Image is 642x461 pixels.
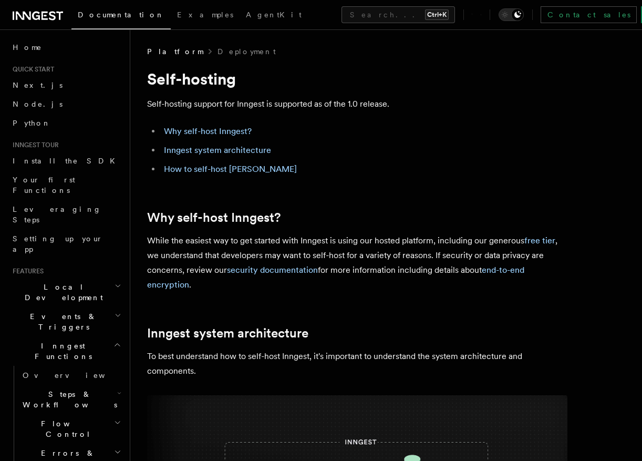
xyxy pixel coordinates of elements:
[341,6,455,23] button: Search...Ctrl+K
[13,176,75,194] span: Your first Functions
[227,265,318,275] a: security documentation
[8,38,123,57] a: Home
[8,114,123,132] a: Python
[147,233,567,292] p: While the easiest way to get started with Inngest is using our hosted platform, including our gen...
[13,234,103,253] span: Setting up your app
[147,349,567,378] p: To best understand how to self-host Inngest, it's important to understand the system architecture...
[8,311,115,332] span: Events & Triggers
[18,385,123,414] button: Steps & Workflows
[13,42,42,53] span: Home
[541,6,637,23] a: Contact sales
[8,229,123,259] a: Setting up your app
[8,65,54,74] span: Quick start
[8,76,123,95] a: Next.js
[8,141,59,149] span: Inngest tour
[164,164,297,174] a: How to self-host [PERSON_NAME]
[164,126,252,136] a: Why self-host Inngest?
[147,69,567,88] h1: Self-hosting
[246,11,302,19] span: AgentKit
[147,97,567,111] p: Self-hosting support for Inngest is supported as of the 1.0 release.
[13,119,51,127] span: Python
[147,210,281,225] a: Why self-host Inngest?
[13,81,63,89] span: Next.js
[8,267,44,275] span: Features
[218,46,276,57] a: Deployment
[13,100,63,108] span: Node.js
[13,205,101,224] span: Leveraging Steps
[71,3,171,29] a: Documentation
[425,9,449,20] kbd: Ctrl+K
[8,200,123,229] a: Leveraging Steps
[8,95,123,114] a: Node.js
[23,371,131,380] span: Overview
[8,278,123,307] button: Local Development
[499,8,524,21] button: Toggle dark mode
[8,336,123,366] button: Inngest Functions
[8,341,113,362] span: Inngest Functions
[8,170,123,200] a: Your first Functions
[147,46,203,57] span: Platform
[164,145,271,155] a: Inngest system architecture
[13,157,121,165] span: Install the SDK
[171,3,240,28] a: Examples
[240,3,308,28] a: AgentKit
[8,307,123,336] button: Events & Triggers
[8,282,115,303] span: Local Development
[524,235,555,245] a: free tier
[177,11,233,19] span: Examples
[147,326,308,341] a: Inngest system architecture
[18,389,117,410] span: Steps & Workflows
[18,418,114,439] span: Flow Control
[8,151,123,170] a: Install the SDK
[78,11,164,19] span: Documentation
[18,414,123,444] button: Flow Control
[18,366,123,385] a: Overview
